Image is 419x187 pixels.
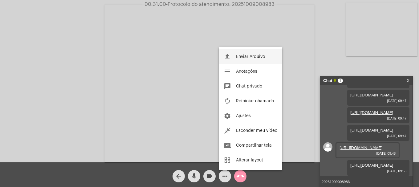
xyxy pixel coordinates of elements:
span: Esconder meu vídeo [236,128,277,133]
mat-icon: close_fullscreen [224,127,231,134]
mat-icon: file_upload [224,53,231,60]
span: Compartilhar tela [236,143,272,148]
mat-icon: screen_share [224,142,231,149]
mat-icon: settings [224,112,231,120]
mat-icon: grid_view [224,157,231,164]
span: Ajustes [236,114,251,118]
span: Alterar layout [236,158,263,162]
span: Anotações [236,69,257,74]
mat-icon: notes [224,68,231,75]
span: Enviar Arquivo [236,55,265,59]
mat-icon: chat [224,83,231,90]
span: Reiniciar chamada [236,99,274,103]
span: Chat privado [236,84,262,88]
mat-icon: autorenew [224,97,231,105]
